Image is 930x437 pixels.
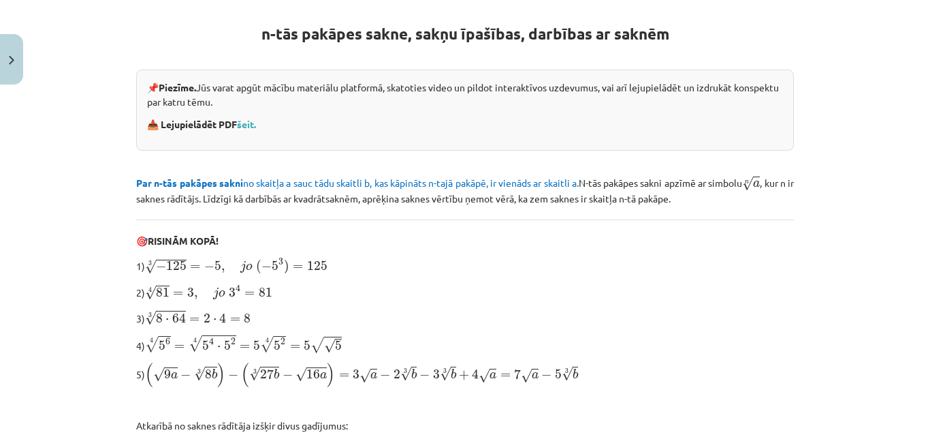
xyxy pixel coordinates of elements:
span: 8 [205,370,212,379]
span: 27 [260,369,274,379]
span: 8 [156,314,163,323]
span: ⋅ [213,318,217,322]
span: − [261,262,272,271]
span: , [221,266,225,273]
span: 4 [209,337,214,345]
span: 4 [472,369,479,379]
span: 3 [433,370,440,379]
span: − [156,262,166,271]
span: 5 [272,261,278,271]
span: √ [145,336,159,352]
span: = [500,373,511,378]
span: − [541,370,551,380]
span: √ [742,177,753,191]
strong: n-tās pakāpes sakne, sakņu īpašības, darbības ar saknēm [261,24,669,44]
span: o [219,290,225,297]
span: = [290,344,300,350]
span: b [573,369,578,379]
span: 2 [280,338,285,345]
span: 5 [214,261,221,271]
span: 3 [187,288,194,297]
span: √ [145,311,156,325]
span: √ [310,337,324,353]
span: 9 [164,370,171,379]
span: , [194,292,197,299]
span: a [171,372,178,379]
span: − [380,370,390,380]
span: √ [479,369,490,383]
span: − [283,370,293,380]
a: šeit. [237,118,256,130]
p: 4) [136,334,794,354]
strong: 📥 Lejupielādēt PDF [147,118,258,130]
span: 5 [202,341,209,350]
span: b [451,369,456,379]
span: ⋅ [217,346,221,350]
span: ) [284,260,289,274]
p: 5) [136,362,794,388]
span: 5 [555,370,562,379]
span: √ [400,367,411,381]
strong: Piezīme. [159,81,196,93]
span: √ [324,339,335,353]
span: j [240,260,246,273]
span: = [230,317,240,322]
span: 5 [159,341,165,350]
span: 2 [394,370,400,379]
span: √ [521,369,532,383]
span: + [459,370,469,380]
span: 6 [165,338,170,345]
img: icon-close-lesson-0947bae3869378f0d4975bcd49f059093ad1ed9edebbc8119c70593378902aed.svg [9,56,14,65]
span: 8 [244,314,251,323]
span: √ [260,336,274,352]
p: N-tās pakāpes sakni apzīmē ar simbolu , kur n ir saknes rādītājs. Līdzīgi kā darbībās ar kvadrāts... [136,173,794,206]
span: − [180,370,191,380]
p: 3) [136,309,794,326]
span: √ [153,367,164,382]
span: 5 [224,341,231,350]
span: ) [217,363,225,387]
span: a [490,372,496,379]
span: ) [327,363,335,387]
span: 125 [166,261,187,271]
span: ( [256,260,261,274]
span: 3 [229,288,236,297]
span: √ [189,335,202,352]
span: 5 [274,341,280,350]
span: j [213,287,219,299]
span: 5 [335,341,342,350]
span: √ [145,260,156,274]
p: 📌 Jūs varat apgūt mācību materiālu platformā, skatoties video un pildot interaktīvos uzdevumus, v... [147,80,783,109]
span: o [246,264,253,271]
b: RISINĀM KOPĀ! [148,235,219,247]
span: = [173,291,183,297]
span: 3 [353,370,359,379]
span: 4 [219,313,226,323]
span: = [174,344,185,350]
span: 2 [231,338,236,345]
span: − [228,370,238,380]
span: 4 [236,285,240,292]
b: Par n-tās pakāpes sakni [136,177,243,189]
span: ( [145,363,153,387]
p: 🎯 [136,234,794,248]
p: 1) [136,256,794,275]
span: 81 [259,288,272,297]
span: 64 [172,313,186,323]
span: − [204,262,214,271]
span: = [293,265,303,270]
span: ⋅ [165,318,169,322]
span: √ [562,367,573,381]
span: = [339,373,349,378]
span: 81 [156,288,170,297]
span: b [411,369,417,379]
span: 3 [278,258,283,265]
span: a [532,372,539,379]
span: 5 [253,341,260,350]
span: a [370,372,377,379]
span: √ [249,367,260,381]
span: √ [194,367,205,381]
span: √ [145,286,156,300]
span: √ [295,367,306,382]
span: √ [440,367,451,381]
